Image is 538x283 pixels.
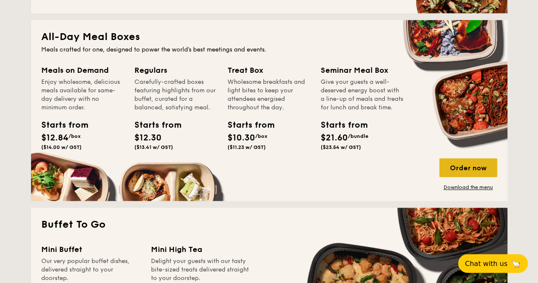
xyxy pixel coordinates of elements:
div: Order now [439,158,497,177]
span: /box [255,133,268,139]
div: Our very popular buffet dishes, delivered straight to your doorstep. [41,257,141,283]
span: /bundle [348,133,368,139]
a: Download the menu [439,184,497,191]
span: ($23.54 w/ GST) [321,144,361,150]
div: Enjoy wholesome, delicious meals available for same-day delivery with no minimum order. [41,78,124,112]
button: Chat with us🦙 [458,254,528,273]
span: $12.30 [134,133,162,143]
div: Starts from [321,119,359,131]
div: Meals crafted for one, designed to power the world's best meetings and events. [41,46,497,54]
div: Delight your guests with our tasty bite-sized treats delivered straight to your doorstep. [151,257,250,283]
div: Wholesome breakfasts and light bites to keep your attendees energised throughout the day. [228,78,310,112]
div: Carefully-crafted boxes featuring highlights from our buffet, curated for a balanced, satisfying ... [134,78,217,112]
div: Starts from [41,119,80,131]
h2: All-Day Meal Boxes [41,30,497,44]
div: Starts from [228,119,266,131]
div: Starts from [134,119,173,131]
span: ($14.00 w/ GST) [41,144,82,150]
div: Give your guests a well-deserved energy boost with a line-up of meals and treats for lunch and br... [321,78,404,112]
span: $21.60 [321,133,348,143]
div: Mini High Tea [151,243,250,255]
span: ($13.41 w/ GST) [134,144,173,150]
span: /box [68,133,81,139]
div: Regulars [134,64,217,76]
div: Meals on Demand [41,64,124,76]
div: Mini Buffet [41,243,141,255]
span: 🦙 [511,259,521,269]
span: ($11.23 w/ GST) [228,144,266,150]
span: Chat with us [465,260,507,268]
div: Seminar Meal Box [321,64,404,76]
div: Treat Box [228,64,310,76]
span: $12.84 [41,133,68,143]
span: $10.30 [228,133,255,143]
h2: Buffet To Go [41,218,497,232]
